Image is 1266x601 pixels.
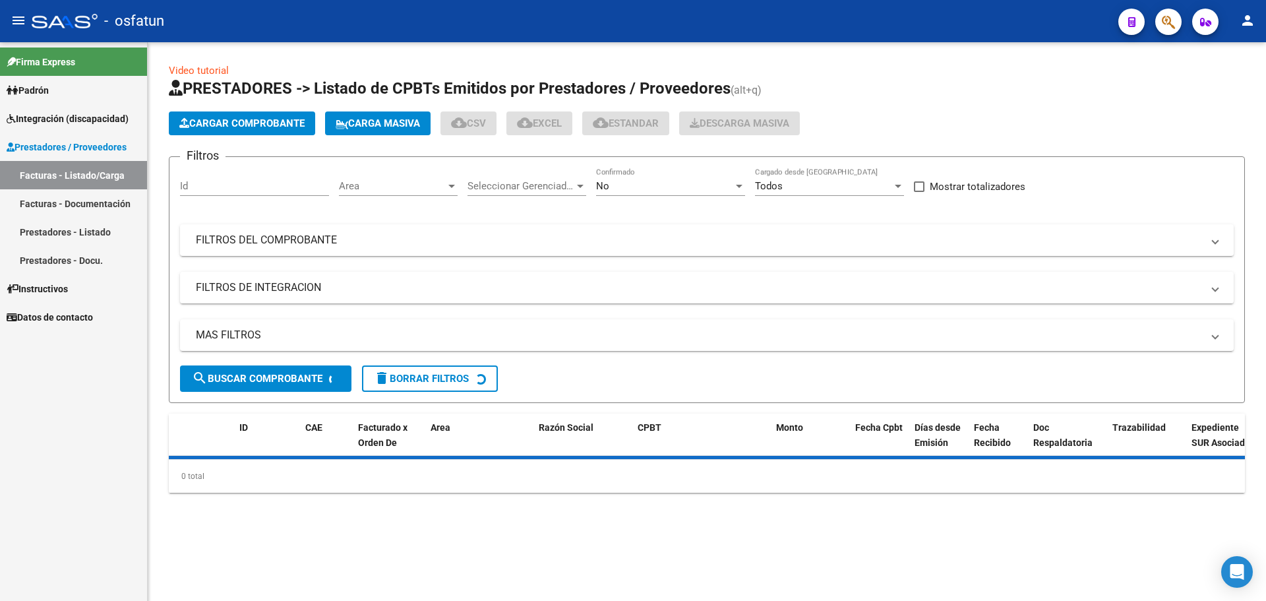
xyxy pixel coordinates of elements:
span: Doc Respaldatoria [1033,422,1093,448]
datatable-header-cell: Expediente SUR Asociado [1186,414,1259,472]
datatable-header-cell: Fecha Recibido [969,414,1028,472]
span: Mostrar totalizadores [930,179,1025,195]
span: Fecha Recibido [974,422,1011,448]
mat-icon: cloud_download [451,115,467,131]
div: 0 total [169,460,1245,493]
span: Expediente SUR Asociado [1191,422,1250,448]
button: Cargar Comprobante [169,111,315,135]
div: Open Intercom Messenger [1221,556,1253,588]
datatable-header-cell: Area [425,414,514,472]
span: Buscar Comprobante [192,373,322,385]
mat-icon: cloud_download [593,115,609,131]
datatable-header-cell: Días desde Emisión [909,414,969,472]
span: Prestadores / Proveedores [7,140,127,154]
mat-icon: search [192,370,208,386]
mat-panel-title: MAS FILTROS [196,328,1202,342]
span: Padrón [7,83,49,98]
mat-expansion-panel-header: FILTROS DE INTEGRACION [180,272,1234,303]
button: Estandar [582,111,669,135]
span: Todos [755,180,783,192]
span: Firma Express [7,55,75,69]
span: Fecha Cpbt [855,422,903,433]
datatable-header-cell: Trazabilidad [1107,414,1186,472]
span: No [596,180,609,192]
span: CSV [451,117,486,129]
span: Razón Social [539,422,593,433]
span: Cargar Comprobante [179,117,305,129]
span: Area [431,422,450,433]
span: Seleccionar Gerenciador [467,180,574,192]
span: CPBT [638,422,661,433]
mat-expansion-panel-header: FILTROS DEL COMPROBANTE [180,224,1234,256]
button: CSV [440,111,497,135]
mat-panel-title: FILTROS DEL COMPROBANTE [196,233,1202,247]
span: Días desde Emisión [915,422,961,448]
span: Area [339,180,446,192]
h3: Filtros [180,146,226,165]
button: Descarga Masiva [679,111,800,135]
datatable-header-cell: Monto [771,414,850,472]
mat-icon: menu [11,13,26,28]
span: Integración (discapacidad) [7,111,129,126]
mat-icon: delete [374,370,390,386]
datatable-header-cell: Facturado x Orden De [353,414,425,472]
datatable-header-cell: Razón Social [533,414,632,472]
span: Descarga Masiva [690,117,789,129]
datatable-header-cell: CAE [300,414,353,472]
datatable-header-cell: Doc Respaldatoria [1028,414,1107,472]
a: Video tutorial [169,65,229,77]
datatable-header-cell: CPBT [632,414,771,472]
span: EXCEL [517,117,562,129]
span: Facturado x Orden De [358,422,407,448]
mat-icon: person [1240,13,1255,28]
span: ID [239,422,248,433]
span: CAE [305,422,322,433]
app-download-masive: Descarga masiva de comprobantes (adjuntos) [679,111,800,135]
span: - osfatun [104,7,164,36]
span: Datos de contacto [7,310,93,325]
span: Trazabilidad [1112,422,1166,433]
button: Carga Masiva [325,111,431,135]
span: Estandar [593,117,659,129]
span: Instructivos [7,282,68,296]
mat-icon: cloud_download [517,115,533,131]
button: Buscar Comprobante [180,365,351,392]
span: Borrar Filtros [374,373,469,385]
datatable-header-cell: Fecha Cpbt [850,414,909,472]
mat-panel-title: FILTROS DE INTEGRACION [196,280,1202,295]
span: Monto [776,422,803,433]
span: (alt+q) [731,84,762,96]
span: PRESTADORES -> Listado de CPBTs Emitidos por Prestadores / Proveedores [169,79,731,98]
mat-expansion-panel-header: MAS FILTROS [180,319,1234,351]
datatable-header-cell: ID [234,414,300,472]
span: Carga Masiva [336,117,420,129]
button: Borrar Filtros [362,365,498,392]
button: EXCEL [506,111,572,135]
